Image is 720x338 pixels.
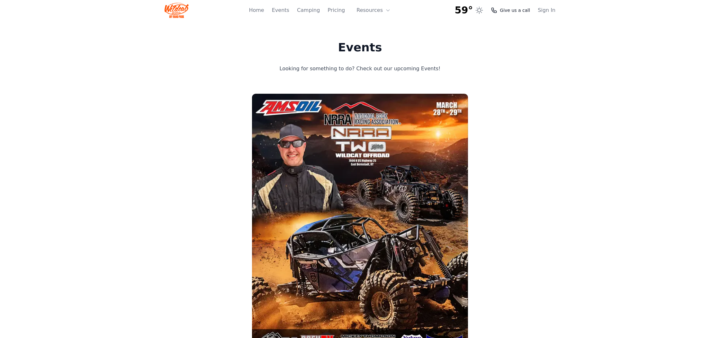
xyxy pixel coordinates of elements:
[455,4,473,16] span: 59°
[254,64,466,73] p: Looking for something to do? Check out our upcoming Events!
[249,6,264,14] a: Home
[297,6,320,14] a: Camping
[491,7,530,13] a: Give us a call
[254,41,466,54] h1: Events
[272,6,289,14] a: Events
[165,3,189,18] img: Wildcat Logo
[328,6,345,14] a: Pricing
[538,6,555,14] a: Sign In
[353,4,394,17] button: Resources
[500,7,530,13] span: Give us a call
